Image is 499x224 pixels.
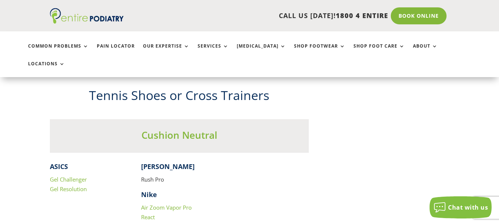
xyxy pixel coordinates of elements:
p: CALL US [DATE]! [141,11,388,21]
a: Entire Podiatry [50,18,124,25]
h3: Cushion Neutral [50,128,309,145]
a: Shop Foot Care [353,44,405,59]
span: 1800 4 ENTIRE [336,11,388,20]
img: logo (1) [50,8,124,24]
p: Rush Pro [141,175,218,190]
a: About [413,44,438,59]
a: [MEDICAL_DATA] [237,44,286,59]
span: Chat with us [448,203,488,211]
a: Gel Challenger [50,176,87,183]
a: Locations [28,61,65,77]
a: Air Zoom Vapor Pro [141,204,192,211]
strong: [PERSON_NAME] [141,162,195,171]
a: Our Expertise [143,44,189,59]
a: Services [198,44,229,59]
button: Chat with us [430,196,492,218]
strong: Nike [141,190,157,199]
a: React [141,213,155,221]
a: Book Online [391,7,447,24]
a: Gel Resolution [50,185,87,193]
a: Pain Locator [97,44,135,59]
strong: ASICS [50,162,68,171]
a: Shop Footwear [294,44,345,59]
a: Common Problems [28,44,89,59]
h2: Tennis Shoes or Cross Trainers [50,87,309,108]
